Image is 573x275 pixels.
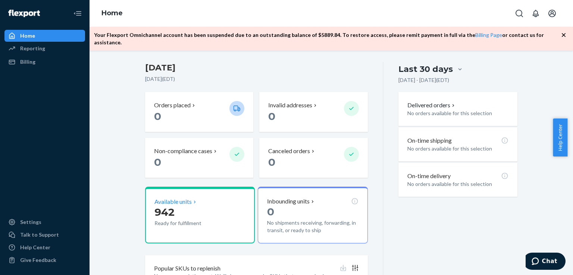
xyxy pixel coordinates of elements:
ol: breadcrumbs [95,3,129,24]
p: Orders placed [154,101,191,110]
img: Flexport logo [8,10,40,17]
div: Settings [20,218,41,226]
button: Inbounding units0No shipments receiving, forwarding, in transit, or ready to ship [258,187,367,243]
button: Orders placed 0 [145,92,253,132]
p: Canceled orders [268,147,310,155]
div: Billing [20,58,35,66]
a: Help Center [4,241,85,253]
button: Close Navigation [70,6,85,21]
div: Give Feedback [20,256,56,264]
div: Help Center [20,244,50,251]
button: Open account menu [545,6,560,21]
a: Billing [4,56,85,68]
p: No shipments receiving, forwarding, in transit, or ready to ship [267,219,358,234]
p: Popular SKUs to replenish [154,264,220,273]
span: 0 [154,156,161,168]
span: 0 [267,205,274,218]
button: Talk to Support [4,229,85,241]
a: Settings [4,216,85,228]
iframe: Opens a widget where you can chat to one of our agents [526,253,566,271]
a: Home [4,30,85,42]
button: Open Search Box [512,6,527,21]
p: [DATE] - [DATE] ( EDT ) [398,76,449,84]
button: Available units942Ready for fulfillment [145,187,255,243]
span: 0 [268,156,275,168]
h3: [DATE] [145,62,368,74]
a: Reporting [4,42,85,54]
p: On-time delivery [407,172,451,180]
div: Home [20,32,35,39]
button: Give Feedback [4,254,85,266]
p: No orders available for this selection [407,180,508,188]
p: Ready for fulfillment [154,219,223,227]
p: Available units [154,197,192,206]
p: Your Flexport Omnichannel account has been suspended due to an outstanding balance of $ 5889.84 .... [94,31,561,46]
p: Invalid addresses [268,101,312,110]
p: No orders available for this selection [407,145,508,152]
button: Delivered orders [407,101,456,110]
p: No orders available for this selection [407,110,508,117]
p: Non-compliance cases [154,147,212,155]
a: Home [101,9,123,17]
button: Help Center [553,118,567,157]
span: 0 [268,110,275,123]
button: Non-compliance cases 0 [145,138,253,178]
a: Billing Page [475,32,502,38]
p: [DATE] ( EDT ) [145,75,368,83]
div: Talk to Support [20,231,59,238]
p: Inbounding units [267,197,310,206]
p: On-time shipping [407,136,452,145]
div: Last 30 days [398,63,453,75]
div: Reporting [20,45,45,52]
button: Canceled orders 0 [259,138,367,178]
button: Open notifications [528,6,543,21]
span: 942 [154,206,175,218]
span: 0 [154,110,161,123]
button: Invalid addresses 0 [259,92,367,132]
